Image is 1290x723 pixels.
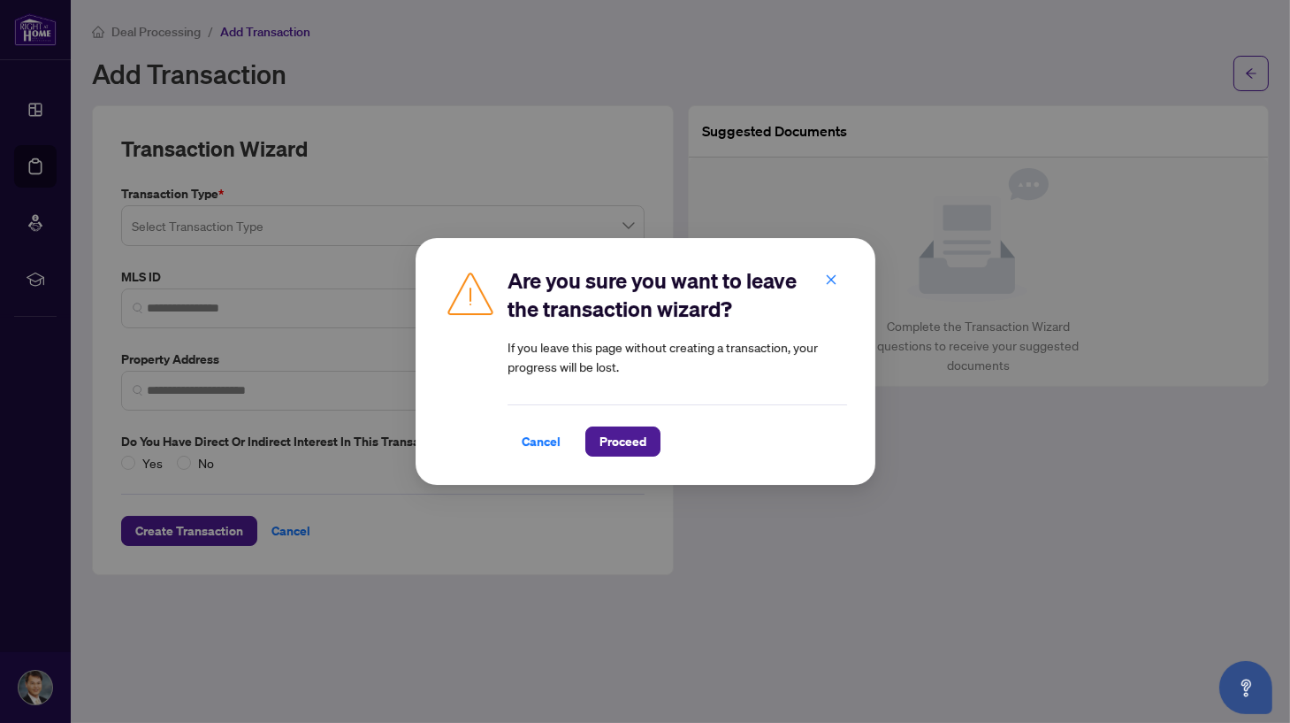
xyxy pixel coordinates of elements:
article: If you leave this page without creating a transaction, your progress will be lost. [508,337,847,376]
span: Proceed [599,427,646,456]
button: Open asap [1219,661,1272,714]
button: Cancel [508,427,575,457]
h2: Are you sure you want to leave the transaction wizard? [508,266,847,323]
button: Proceed [585,427,660,457]
span: close [825,273,837,286]
span: Cancel [522,427,561,456]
